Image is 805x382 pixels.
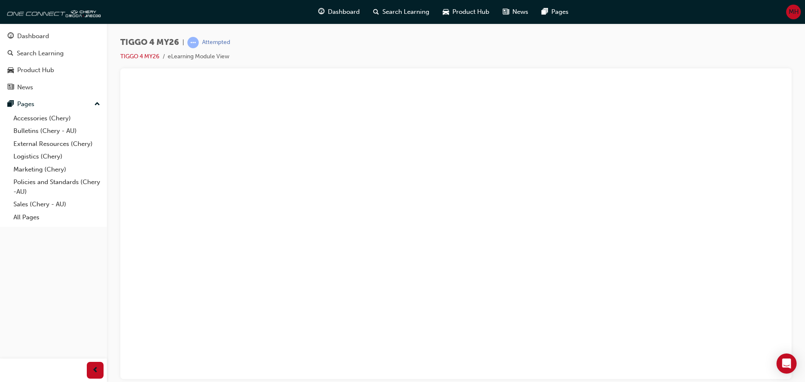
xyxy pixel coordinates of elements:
[10,125,104,138] a: Bulletins (Chery - AU)
[512,7,528,17] span: News
[202,39,230,47] div: Attempted
[8,84,14,91] span: news-icon
[8,50,13,57] span: search-icon
[10,198,104,211] a: Sales (Chery - AU)
[542,7,548,17] span: pages-icon
[3,62,104,78] a: Product Hub
[786,5,801,19] button: MH
[17,31,49,41] div: Dashboard
[328,7,360,17] span: Dashboard
[3,96,104,112] button: Pages
[10,176,104,198] a: Policies and Standards (Chery -AU)
[10,150,104,163] a: Logistics (Chery)
[443,7,449,17] span: car-icon
[168,52,229,62] li: eLearning Module View
[373,7,379,17] span: search-icon
[92,365,99,376] span: prev-icon
[3,29,104,44] a: Dashboard
[17,83,33,92] div: News
[503,7,509,17] span: news-icon
[3,80,104,95] a: News
[8,67,14,74] span: car-icon
[94,99,100,110] span: up-icon
[452,7,489,17] span: Product Hub
[120,38,179,47] span: TIGGO 4 MY26
[776,353,797,374] div: Open Intercom Messenger
[17,49,64,58] div: Search Learning
[187,37,199,48] span: learningRecordVerb_ATTEMPT-icon
[10,211,104,224] a: All Pages
[8,33,14,40] span: guage-icon
[10,163,104,176] a: Marketing (Chery)
[436,3,496,21] a: car-iconProduct Hub
[8,101,14,108] span: pages-icon
[17,99,34,109] div: Pages
[366,3,436,21] a: search-iconSearch Learning
[4,3,101,20] img: oneconnect
[318,7,325,17] span: guage-icon
[496,3,535,21] a: news-iconNews
[182,38,184,47] span: |
[120,53,159,60] a: TIGGO 4 MY26
[10,138,104,151] a: External Resources (Chery)
[535,3,575,21] a: pages-iconPages
[17,65,54,75] div: Product Hub
[3,27,104,96] button: DashboardSearch LearningProduct HubNews
[312,3,366,21] a: guage-iconDashboard
[382,7,429,17] span: Search Learning
[10,112,104,125] a: Accessories (Chery)
[551,7,569,17] span: Pages
[789,7,799,17] span: MH
[3,46,104,61] a: Search Learning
